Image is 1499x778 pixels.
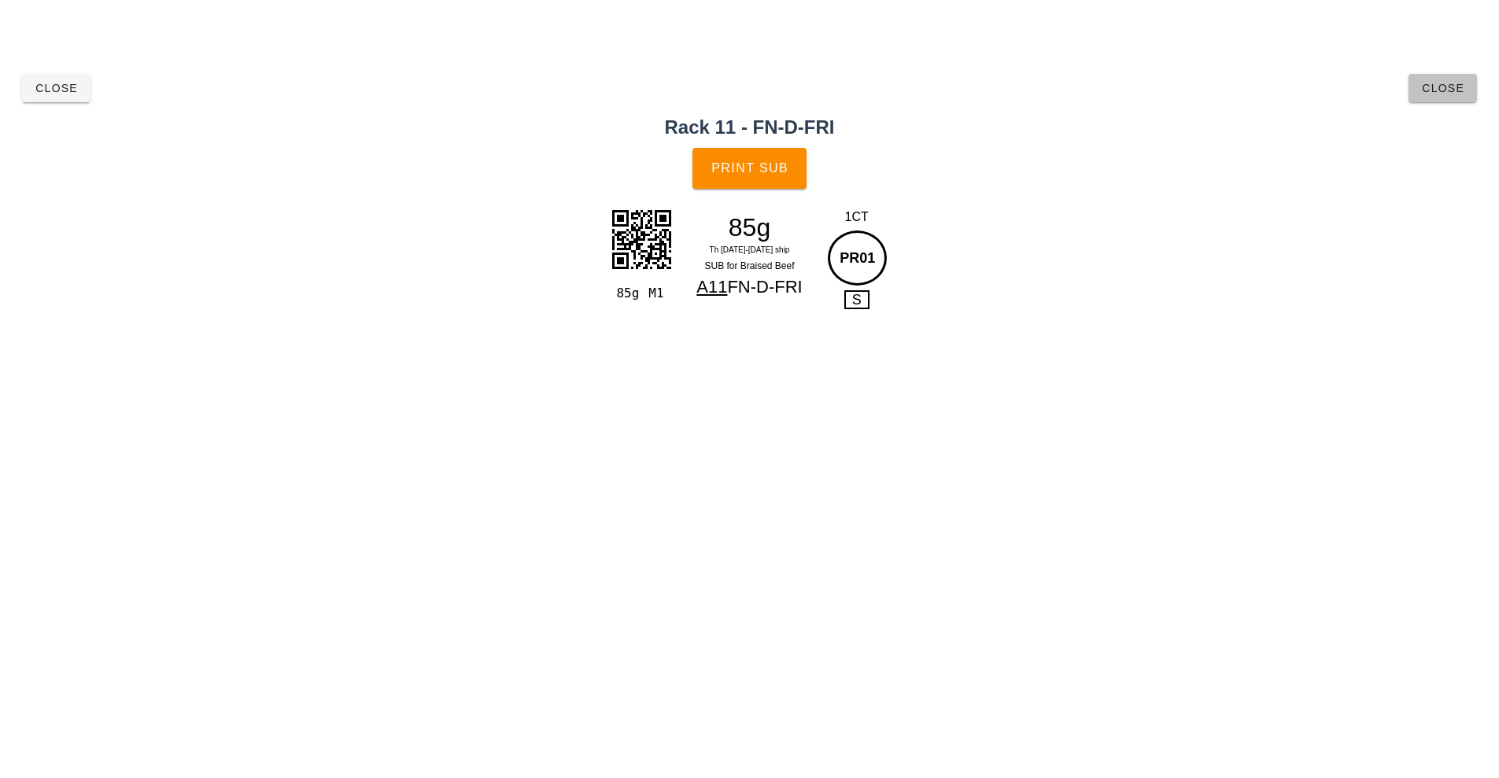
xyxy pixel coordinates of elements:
button: Close [22,74,90,102]
button: Close [1409,74,1477,102]
div: PR01 [828,230,887,286]
span: FN-D-FRI [727,277,802,297]
h2: Rack 11 - FN-D-FRI [9,113,1490,142]
span: Close [35,82,78,94]
button: Print Sub [692,148,807,189]
span: Close [1421,82,1464,94]
span: A11 [696,277,727,297]
div: 85g [681,216,818,239]
div: M1 [642,283,674,304]
div: 1CT [824,208,889,227]
div: 85g [610,283,642,304]
span: Th [DATE]-[DATE] ship [710,245,790,254]
div: SUB for Braised Beef [681,258,818,274]
img: ARkCmz7ux2gHAAAAAElFTkSuQmCC [602,200,681,278]
span: Print Sub [711,161,788,175]
span: S [844,290,869,309]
